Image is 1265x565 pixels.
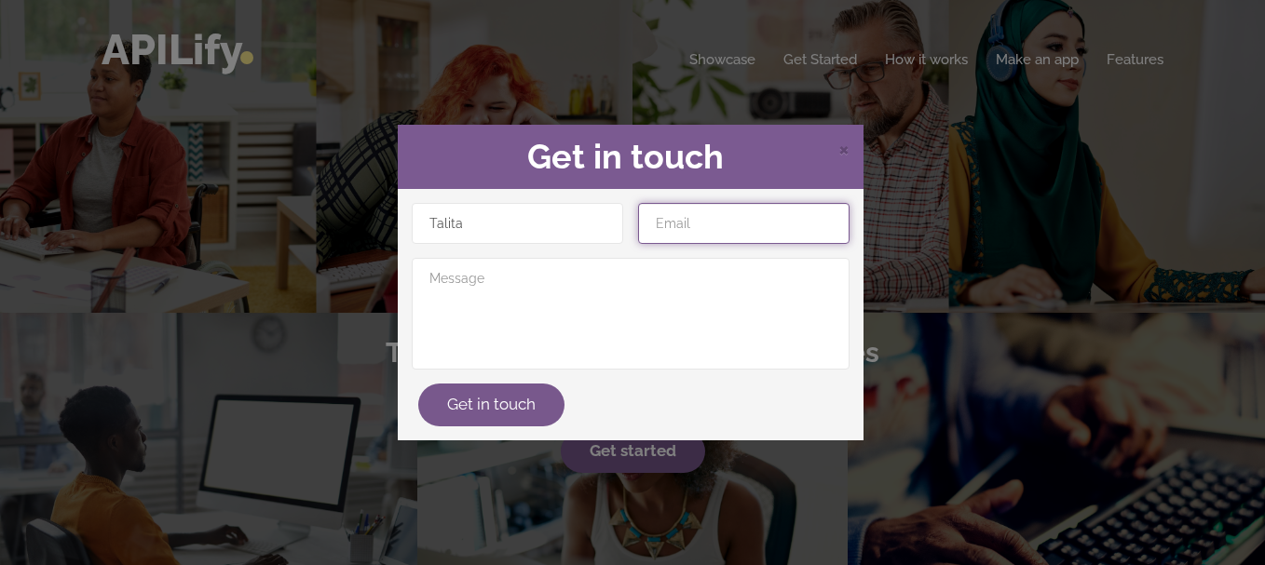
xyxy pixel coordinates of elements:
[418,383,564,426] button: Get in touch
[412,203,623,244] input: Name
[638,203,850,244] input: Email
[412,139,850,176] h2: Get in touch
[838,137,850,160] span: Close
[838,134,850,162] span: ×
